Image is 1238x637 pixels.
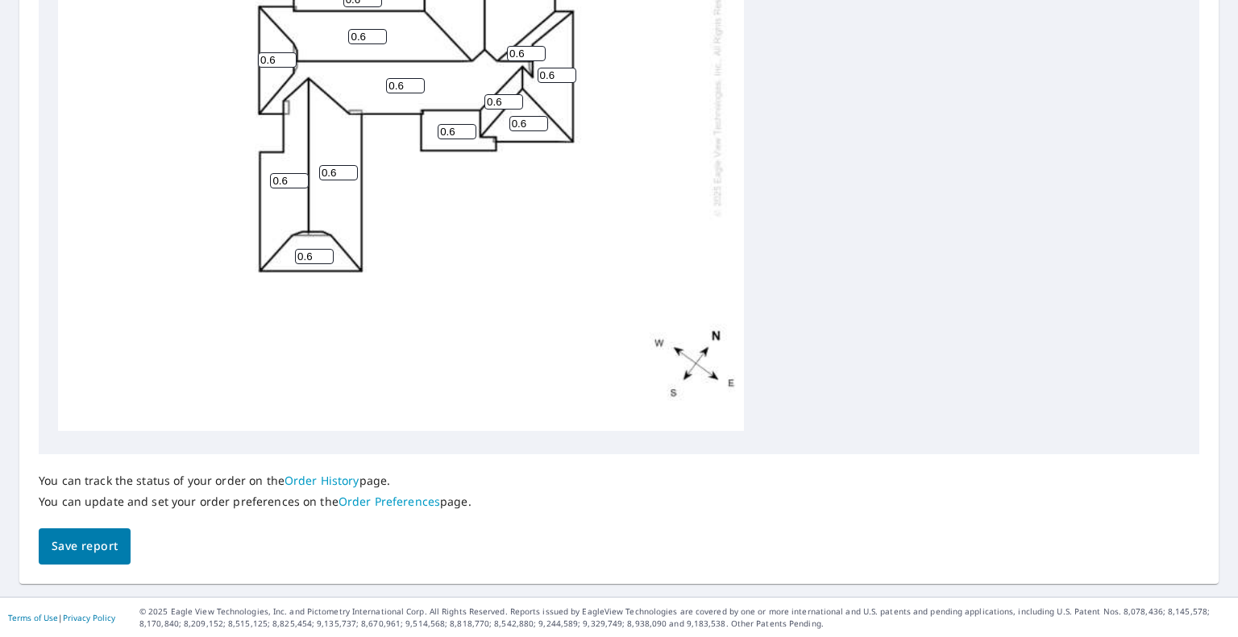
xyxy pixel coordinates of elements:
p: | [8,613,115,623]
span: Save report [52,536,118,556]
p: You can track the status of your order on the page. [39,474,472,488]
a: Terms of Use [8,612,58,623]
p: You can update and set your order preferences on the page. [39,494,472,509]
a: Order History [285,473,359,488]
button: Save report [39,528,131,565]
a: Order Preferences [339,494,440,509]
p: © 2025 Eagle View Technologies, Inc. and Pictometry International Corp. All Rights Reserved. Repo... [139,606,1230,630]
a: Privacy Policy [63,612,115,623]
